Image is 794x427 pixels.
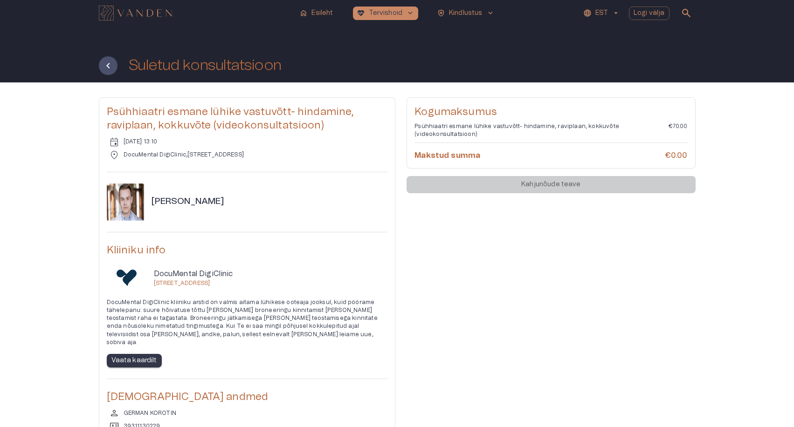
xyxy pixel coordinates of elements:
[681,7,692,19] span: search
[634,8,665,18] p: Logi välja
[117,268,137,287] img: DocuMental DigiClinic logo
[296,7,338,20] button: homeEsileht
[109,149,120,161] span: location_on
[595,8,608,18] p: EST
[311,8,333,18] p: Esileht
[677,4,696,22] button: open search modal
[111,356,157,366] p: Vaata kaardilt
[154,279,233,287] p: [STREET_ADDRESS]
[107,244,388,257] h5: Kliiniku info
[369,8,403,18] p: Tervishoid
[129,57,282,74] h1: Suletud konsultatsioon
[299,9,308,17] span: home
[433,7,498,20] button: health_and_safetyKindlustuskeyboard_arrow_down
[107,299,378,345] span: DocuMental DigiClinic kliiniku arstid on valmis aitama lühikese ooteaja jooksul, kuid pöörame täh...
[357,9,365,17] span: ecg_heart
[107,183,144,221] img: doctor
[414,122,669,138] p: Psühhiaatri esmane lühike vastuvõtt- hindamine, raviplaan, kokkuvõte (videokonsultatsioon)
[154,268,233,279] p: DocuMental DigiClinic
[414,105,687,119] h5: Kogumaksumus
[107,105,388,133] h5: Psühhiaatri esmane lühike vastuvõtt- hindamine, raviplaan, kokkuvõte (videokonsultatsioon)
[124,409,176,417] p: GERMAN KOROTIN
[124,138,158,146] p: [DATE] 13:10
[582,7,621,20] button: EST
[669,122,687,138] p: €70.00
[124,151,244,159] p: DocuMental DigiClinic , [STREET_ADDRESS]
[109,407,120,419] span: person
[353,7,419,20] button: ecg_heartTervishoidkeyboard_arrow_down
[109,136,120,148] span: event
[99,56,117,75] button: Tagasi
[99,7,292,20] a: Navigate to homepage
[437,9,445,17] span: health_and_safety
[107,390,388,404] h5: [DEMOGRAPHIC_DATA] andmed
[406,9,414,17] span: keyboard_arrow_down
[486,9,495,17] span: keyboard_arrow_down
[721,385,794,411] iframe: Help widget launcher
[152,196,224,208] h6: [PERSON_NAME]
[629,7,670,20] button: Logi välja
[414,150,480,161] h6: Makstud summa
[99,6,172,20] img: Vanden logo
[665,150,688,161] h6: €0.00
[449,8,483,18] p: Kindlustus
[107,354,162,367] button: Vaata kaardilt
